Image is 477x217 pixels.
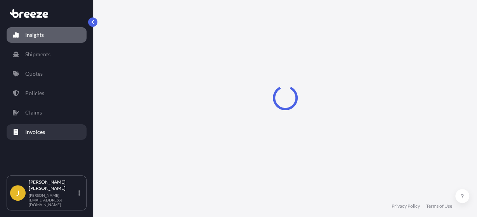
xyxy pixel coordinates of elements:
[7,66,87,82] a: Quotes
[7,105,87,120] a: Claims
[7,124,87,140] a: Invoices
[392,203,420,209] a: Privacy Policy
[29,193,77,207] p: [PERSON_NAME][EMAIL_ADDRESS][DOMAIN_NAME]
[25,89,44,97] p: Policies
[16,189,19,197] span: J
[25,109,42,116] p: Claims
[7,27,87,43] a: Insights
[426,203,452,209] a: Terms of Use
[7,47,87,62] a: Shipments
[29,179,77,191] p: [PERSON_NAME] [PERSON_NAME]
[25,128,45,136] p: Invoices
[25,70,43,78] p: Quotes
[7,85,87,101] a: Policies
[25,31,44,39] p: Insights
[25,50,50,58] p: Shipments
